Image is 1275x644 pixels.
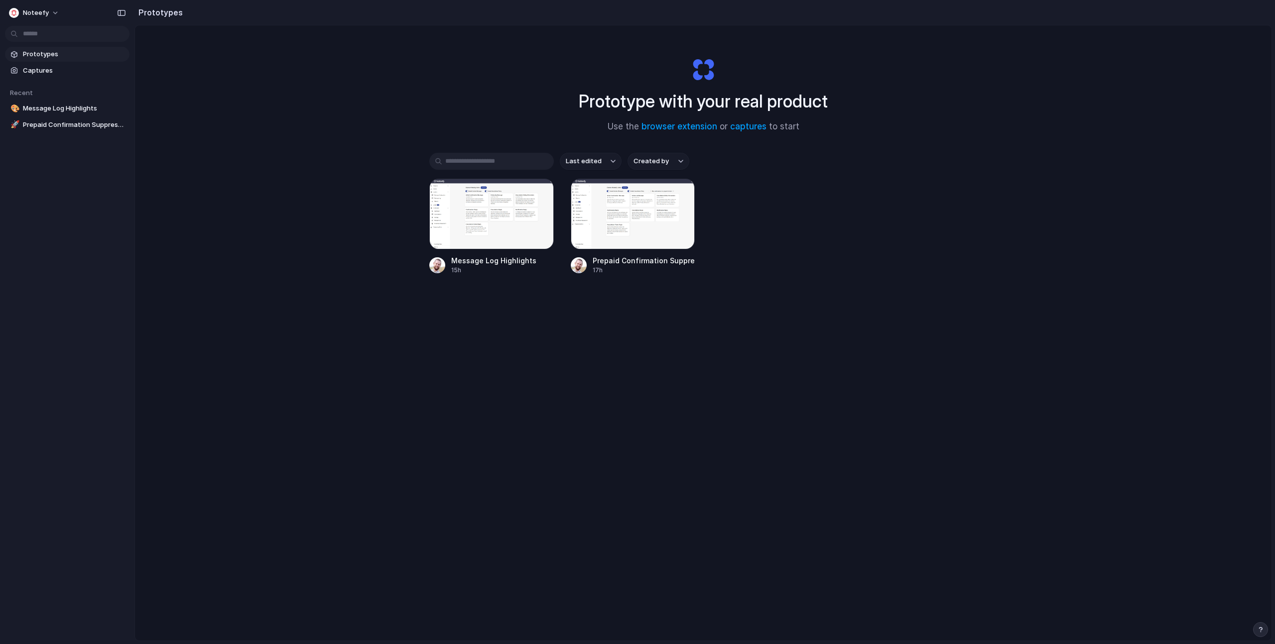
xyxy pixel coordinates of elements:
span: Captures [23,66,126,76]
a: Prototypes [5,47,129,62]
a: 🚀Prepaid Confirmation Suppression [5,117,129,132]
span: Recent [10,89,33,97]
a: Prepaid Confirmation SuppressionPrepaid Confirmation Suppression17h [571,179,695,275]
span: Prepaid Confirmation Suppression [23,120,126,130]
button: Noteefy [5,5,64,21]
a: Captures [5,63,129,78]
h1: Prototype with your real product [579,88,828,114]
button: 🎨 [9,104,19,113]
a: captures [730,121,766,131]
span: Prototypes [23,49,126,59]
button: Created by [628,153,689,170]
button: 🚀 [9,120,19,130]
div: 🚀 [10,119,17,130]
span: Use the or to start [608,120,799,133]
span: Message Log Highlights [23,104,126,113]
a: browser extension [641,121,717,131]
div: Message Log Highlights [451,255,536,266]
span: Noteefy [23,8,49,18]
div: 🎨 [10,103,17,114]
span: Created by [634,156,669,166]
div: Prepaid Confirmation Suppression [593,255,695,266]
a: 🎨Message Log Highlights [5,101,129,116]
a: Message Log HighlightsMessage Log Highlights15h [429,179,554,275]
div: 15h [451,266,536,275]
button: Last edited [560,153,622,170]
h2: Prototypes [134,6,183,18]
div: 17h [593,266,695,275]
span: Last edited [566,156,602,166]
